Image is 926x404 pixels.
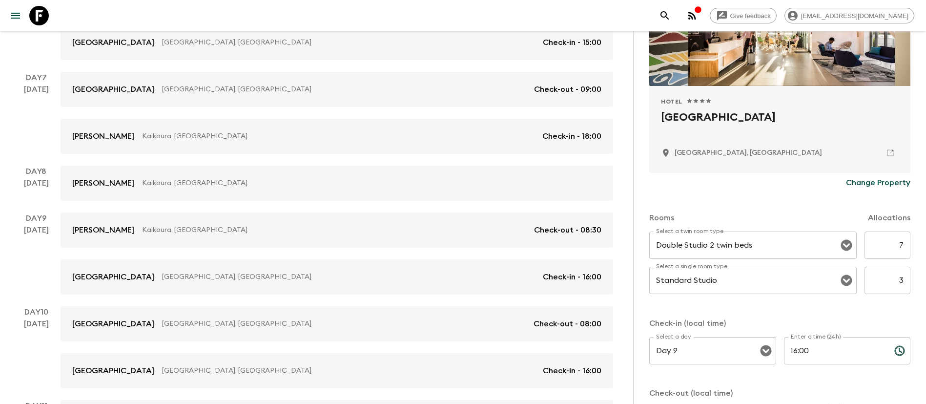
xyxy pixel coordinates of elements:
[142,178,594,188] p: Kaikoura, [GEOGRAPHIC_DATA]
[543,271,601,283] p: Check-in - 16:00
[61,72,613,107] a: [GEOGRAPHIC_DATA][GEOGRAPHIC_DATA], [GEOGRAPHIC_DATA]Check-out - 09:00
[12,166,61,177] p: Day 8
[649,212,674,224] p: Rooms
[61,353,613,388] a: [GEOGRAPHIC_DATA][GEOGRAPHIC_DATA], [GEOGRAPHIC_DATA]Check-in - 16:00
[72,365,154,377] p: [GEOGRAPHIC_DATA]
[543,365,601,377] p: Check-in - 16:00
[796,12,914,20] span: [EMAIL_ADDRESS][DOMAIN_NAME]
[24,224,49,295] div: [DATE]
[61,259,613,295] a: [GEOGRAPHIC_DATA][GEOGRAPHIC_DATA], [GEOGRAPHIC_DATA]Check-in - 16:00
[72,130,134,142] p: [PERSON_NAME]
[61,213,613,248] a: [PERSON_NAME]Kaikoura, [GEOGRAPHIC_DATA]Check-out - 08:30
[534,224,601,236] p: Check-out - 08:30
[162,366,535,376] p: [GEOGRAPHIC_DATA], [GEOGRAPHIC_DATA]
[725,12,776,20] span: Give feedback
[840,238,853,252] button: Open
[791,333,841,341] label: Enter a time (24h)
[24,318,49,388] div: [DATE]
[162,272,535,282] p: [GEOGRAPHIC_DATA], [GEOGRAPHIC_DATA]
[12,213,61,224] p: Day 9
[784,337,886,364] input: hh:mm
[649,318,910,329] p: Check-in (local time)
[162,319,526,329] p: [GEOGRAPHIC_DATA], [GEOGRAPHIC_DATA]
[6,6,25,25] button: menu
[656,227,723,235] label: Select a twin room type
[61,25,613,60] a: [GEOGRAPHIC_DATA][GEOGRAPHIC_DATA], [GEOGRAPHIC_DATA]Check-in - 15:00
[61,166,613,201] a: [PERSON_NAME]Kaikoura, [GEOGRAPHIC_DATA]
[61,119,613,154] a: [PERSON_NAME]Kaikoura, [GEOGRAPHIC_DATA]Check-in - 18:00
[890,341,909,361] button: Choose time, selected time is 4:00 PM
[61,306,613,341] a: [GEOGRAPHIC_DATA][GEOGRAPHIC_DATA], [GEOGRAPHIC_DATA]Check-out - 08:00
[661,98,682,106] span: Hotel
[162,38,535,47] p: [GEOGRAPHIC_DATA], [GEOGRAPHIC_DATA]
[840,274,853,287] button: Open
[72,177,134,189] p: [PERSON_NAME]
[656,333,691,341] label: Select a day
[846,177,910,189] p: Change Property
[72,318,154,330] p: [GEOGRAPHIC_DATA]
[675,148,822,158] p: Christchurch, New Zealand
[661,109,899,141] h2: [GEOGRAPHIC_DATA]
[846,173,910,192] button: Change Property
[656,262,727,271] label: Select a single room type
[542,130,601,142] p: Check-in - 18:00
[142,131,535,141] p: Kaikoura, [GEOGRAPHIC_DATA]
[72,271,154,283] p: [GEOGRAPHIC_DATA]
[72,224,134,236] p: [PERSON_NAME]
[543,37,601,48] p: Check-in - 15:00
[24,84,49,154] div: [DATE]
[534,84,601,95] p: Check-out - 09:00
[12,306,61,318] p: Day 10
[784,8,914,23] div: [EMAIL_ADDRESS][DOMAIN_NAME]
[162,85,526,94] p: [GEOGRAPHIC_DATA], [GEOGRAPHIC_DATA]
[72,84,154,95] p: [GEOGRAPHIC_DATA]
[534,318,601,330] p: Check-out - 08:00
[655,6,675,25] button: search adventures
[649,387,910,399] p: Check-out (local time)
[868,212,910,224] p: Allocations
[759,344,773,358] button: Open
[142,225,526,235] p: Kaikoura, [GEOGRAPHIC_DATA]
[710,8,777,23] a: Give feedback
[12,72,61,84] p: Day 7
[72,37,154,48] p: [GEOGRAPHIC_DATA]
[24,177,49,201] div: [DATE]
